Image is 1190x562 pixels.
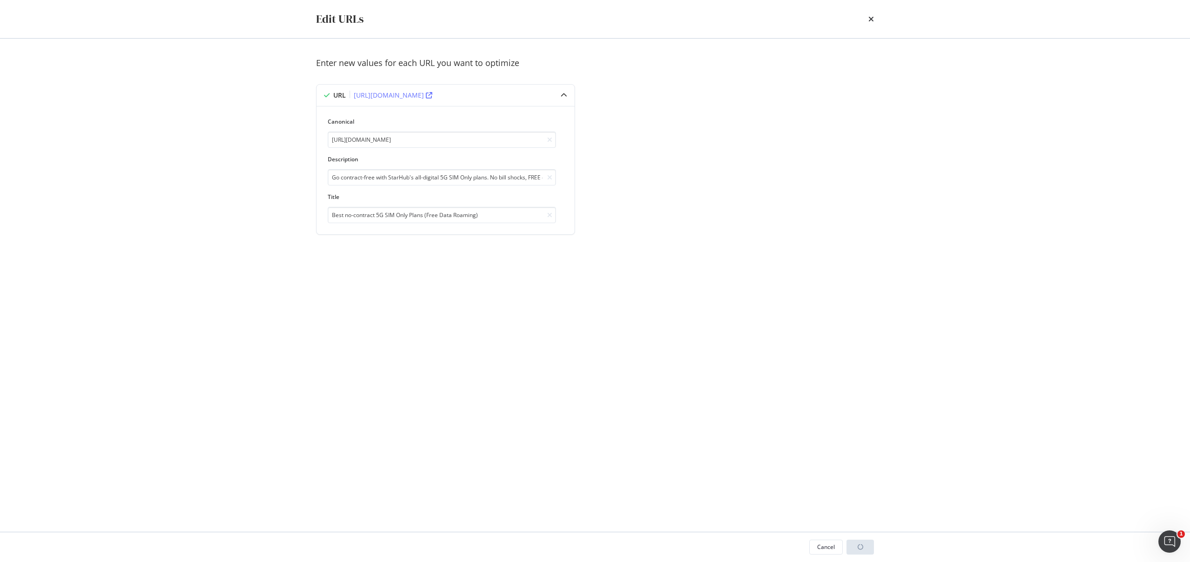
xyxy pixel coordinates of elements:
[846,540,874,555] div: loading
[316,57,874,69] div: Enter new values for each URL you want to optimize
[333,91,346,100] div: URL
[809,540,843,555] button: Cancel
[1177,530,1185,538] span: 1
[328,118,556,126] label: Canonical
[328,193,556,201] label: Title
[817,543,835,551] div: Cancel
[1158,530,1181,553] iframe: Intercom live chat
[328,155,556,163] label: Description
[316,11,364,27] div: Edit URLs
[354,91,424,100] div: [URL][DOMAIN_NAME]
[868,11,874,27] div: times
[354,91,432,100] a: [URL][DOMAIN_NAME]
